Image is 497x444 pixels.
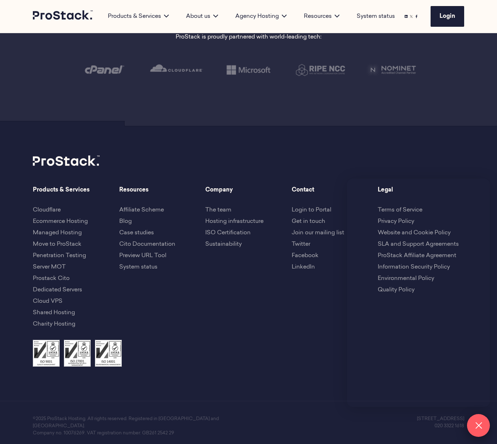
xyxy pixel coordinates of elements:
div: Resources [295,12,348,21]
a: Managed Hosting [33,230,82,236]
a: Cloud VPS [33,298,62,304]
a: Server MOT [33,264,66,270]
img: nominet logo [362,58,422,81]
a: Prostack logo [33,10,94,22]
span: Resources [119,186,206,194]
p: ProStack is proudly partnered with world-leading tech: [176,33,321,41]
a: System status [119,264,157,270]
div: Agency Hosting [227,12,295,21]
a: Facebook [292,253,318,259]
a: Affiliate Scheme [119,207,164,213]
img: Ripe ncc logo [290,58,351,81]
p: [STREET_ADDRESS] [248,415,464,423]
a: Charity Hosting [33,321,75,327]
a: Hosting infrastructure [205,219,263,224]
img: cPanel logo [75,58,135,81]
span: Contact [292,186,378,194]
img: cloudflare logo [146,58,207,81]
p: ©2025 ProStack Hosting. All rights reserved. Registered in [GEOGRAPHIC_DATA] and [GEOGRAPHIC_DATA]. [33,415,248,430]
span: Products & Services [33,186,119,194]
a: Penetration Testing [33,253,86,259]
a: Preview URL Tool [119,253,166,259]
img: Microsoft logo [218,58,278,81]
a: Shared Hosting [33,310,75,316]
div: About us [177,12,227,21]
a: Join our mailing list [292,230,344,236]
div: Products & Services [99,12,177,21]
span: Company [205,186,292,194]
a: Sustainability [205,241,242,247]
a: Prostack Cito [33,276,70,281]
a: System status [357,12,395,21]
a: Case studies [119,230,154,236]
a: Cloudflare [33,207,61,213]
a: Login [431,6,464,27]
a: Get in touch [292,219,325,224]
a: LinkedIn [292,264,315,270]
a: Prostack logo [33,155,101,169]
a: The team [205,207,231,213]
span: Login [440,14,455,19]
a: Cito Documentation [119,241,175,247]
a: ISO Certification [205,230,251,236]
a: Ecommerce Hosting [33,219,88,224]
a: 020 3322 1618 [435,424,464,428]
p: Company no. 10076269. VAT registration number: GB261 2542 29 [33,430,248,437]
a: Dedicated Servers [33,287,82,293]
a: Twitter [292,241,310,247]
a: Blog [119,219,132,224]
a: Move to ProStack [33,241,81,247]
a: Login to Portal [292,207,331,213]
